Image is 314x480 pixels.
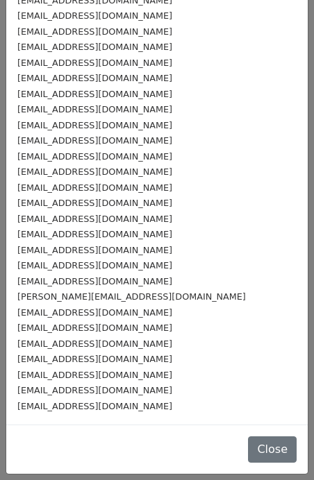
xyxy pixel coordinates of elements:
[17,354,172,364] small: [EMAIL_ADDRESS][DOMAIN_NAME]
[17,182,172,193] small: [EMAIL_ADDRESS][DOMAIN_NAME]
[17,135,172,146] small: [EMAIL_ADDRESS][DOMAIN_NAME]
[17,229,172,239] small: [EMAIL_ADDRESS][DOMAIN_NAME]
[17,307,172,318] small: [EMAIL_ADDRESS][DOMAIN_NAME]
[17,370,172,380] small: [EMAIL_ADDRESS][DOMAIN_NAME]
[17,338,172,349] small: [EMAIL_ADDRESS][DOMAIN_NAME]
[17,104,172,114] small: [EMAIL_ADDRESS][DOMAIN_NAME]
[17,10,172,21] small: [EMAIL_ADDRESS][DOMAIN_NAME]
[17,26,172,37] small: [EMAIL_ADDRESS][DOMAIN_NAME]
[17,291,246,302] small: [PERSON_NAME][EMAIL_ADDRESS][DOMAIN_NAME]
[17,120,172,130] small: [EMAIL_ADDRESS][DOMAIN_NAME]
[17,89,172,99] small: [EMAIL_ADDRESS][DOMAIN_NAME]
[17,73,172,83] small: [EMAIL_ADDRESS][DOMAIN_NAME]
[17,214,172,224] small: [EMAIL_ADDRESS][DOMAIN_NAME]
[17,58,172,68] small: [EMAIL_ADDRESS][DOMAIN_NAME]
[17,198,172,208] small: [EMAIL_ADDRESS][DOMAIN_NAME]
[245,413,314,480] iframe: Chat Widget
[17,276,172,286] small: [EMAIL_ADDRESS][DOMAIN_NAME]
[17,151,172,162] small: [EMAIL_ADDRESS][DOMAIN_NAME]
[17,385,172,395] small: [EMAIL_ADDRESS][DOMAIN_NAME]
[17,260,172,271] small: [EMAIL_ADDRESS][DOMAIN_NAME]
[17,323,172,333] small: [EMAIL_ADDRESS][DOMAIN_NAME]
[17,401,172,411] small: [EMAIL_ADDRESS][DOMAIN_NAME]
[17,166,172,177] small: [EMAIL_ADDRESS][DOMAIN_NAME]
[17,42,172,52] small: [EMAIL_ADDRESS][DOMAIN_NAME]
[17,245,172,255] small: [EMAIL_ADDRESS][DOMAIN_NAME]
